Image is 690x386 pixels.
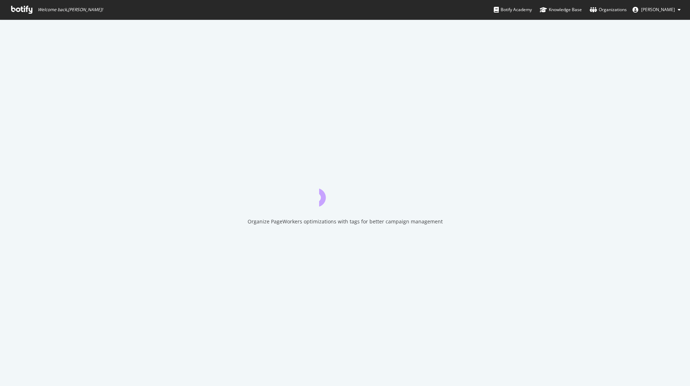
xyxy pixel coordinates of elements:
div: Knowledge Base [540,6,582,13]
span: Welcome back, [PERSON_NAME] ! [38,7,103,13]
div: Organize PageWorkers optimizations with tags for better campaign management [248,218,443,225]
span: joanna duchesne [641,6,675,13]
div: animation [319,181,371,206]
button: [PERSON_NAME] [627,4,686,15]
div: Organizations [590,6,627,13]
div: Botify Academy [494,6,532,13]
